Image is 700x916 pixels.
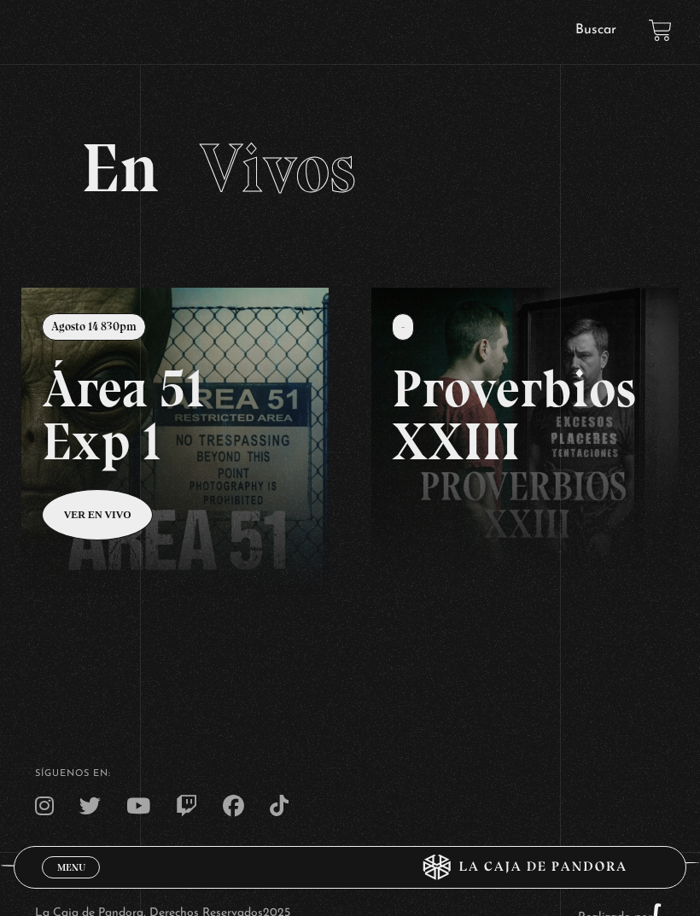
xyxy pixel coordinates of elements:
h2: En [81,134,619,202]
span: Cerrar [51,877,91,889]
a: Buscar [575,23,616,37]
h4: SÍguenos en: [35,769,665,779]
a: View your shopping cart [649,19,672,42]
span: Menu [57,862,85,872]
span: Vivos [200,127,356,209]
